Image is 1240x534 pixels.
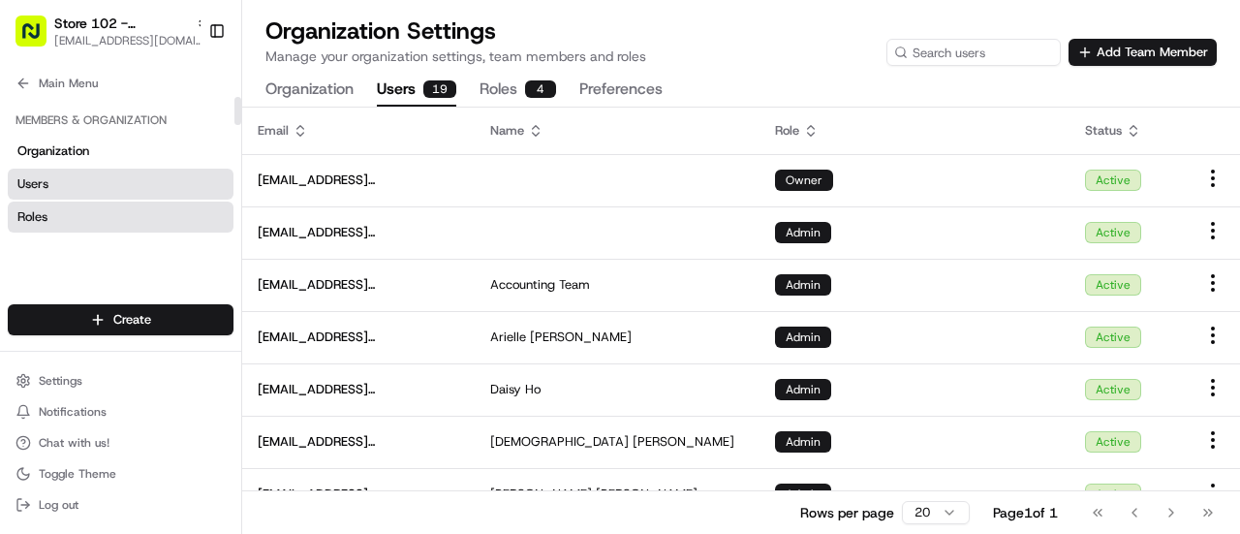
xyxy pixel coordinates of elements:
div: Active [1085,274,1141,296]
div: Status [1085,122,1170,140]
div: Admin [775,274,831,296]
span: Team [559,276,590,294]
span: Preferences [17,241,83,259]
div: 19 [423,80,456,98]
a: Roles [8,202,233,233]
div: Active [1085,222,1141,243]
div: We're available if you need us! [66,204,245,219]
span: Accounting [490,276,555,294]
span: Main Menu [39,76,98,91]
span: Toggle Theme [39,466,116,482]
input: Search users [886,39,1061,66]
div: Page 1 of 1 [993,503,1058,522]
span: [EMAIL_ADDRESS][DOMAIN_NAME] [258,486,459,503]
div: 4 [525,80,556,98]
span: [PERSON_NAME] [633,433,734,451]
div: Admin [775,327,831,348]
span: [DEMOGRAPHIC_DATA] [490,433,629,451]
div: Active [1085,431,1141,453]
div: Admin [775,222,831,243]
button: Create [8,304,233,335]
div: Start new chat [66,184,318,204]
button: Log out [8,491,233,518]
div: Admin [775,484,831,505]
button: Chat with us! [8,429,233,456]
p: Rows per page [800,503,894,522]
img: 1736555255976-a54dd68f-1ca7-489b-9aae-adbdc363a1c4 [19,184,54,219]
div: Active [1085,170,1141,191]
button: [EMAIL_ADDRESS][DOMAIN_NAME] [54,33,209,48]
button: Users [377,74,456,107]
span: [EMAIL_ADDRESS][DOMAIN_NAME] [258,433,459,451]
div: 📗 [19,282,35,298]
a: Organization [8,136,233,167]
div: 💻 [164,282,179,298]
span: Knowledge Base [39,280,148,299]
button: Add Team Member [1069,39,1217,66]
div: Name [490,122,744,140]
span: Organization [17,142,89,160]
span: Roles [17,208,47,226]
span: API Documentation [183,280,311,299]
span: Chat with us! [39,435,109,451]
button: Start new chat [329,190,353,213]
span: [EMAIL_ADDRESS][PERSON_NAME][DOMAIN_NAME] [258,224,459,241]
a: Powered byPylon [137,327,234,342]
span: Daisy [490,381,521,398]
span: [EMAIL_ADDRESS][DOMAIN_NAME] [258,329,459,346]
div: Members & Organization [8,105,233,136]
button: Notifications [8,398,233,425]
span: [EMAIL_ADDRESS][DOMAIN_NAME] [258,172,459,189]
div: Active [1085,379,1141,400]
button: Main Menu [8,70,233,97]
a: Users [8,169,233,200]
span: [PERSON_NAME] [596,486,697,503]
button: Preferences [579,74,663,107]
div: Role [775,122,1054,140]
div: Owner [775,170,833,191]
span: Create [113,311,151,329]
button: Toggle Theme [8,460,233,487]
span: Arielle [490,329,526,346]
input: Clear [50,124,320,144]
span: Log out [39,497,78,513]
button: Settings [8,367,233,394]
div: Active [1085,484,1141,505]
h1: Organization Settings [265,16,646,47]
a: Preferences [8,235,233,266]
a: 📗Knowledge Base [12,272,156,307]
div: Active [1085,327,1141,348]
span: Users [17,175,48,193]
span: [PERSON_NAME] [530,329,632,346]
button: Roles [480,74,556,107]
p: Welcome 👋 [19,77,353,108]
span: [EMAIL_ADDRESS][DOMAIN_NAME] [258,276,459,294]
span: Settings [39,373,82,389]
span: [PERSON_NAME] [490,486,592,503]
img: Nash [19,18,58,57]
div: Admin [775,379,831,400]
span: [EMAIL_ADDRESS][DOMAIN_NAME] [258,381,459,398]
span: Notifications [39,404,107,420]
div: Email [258,122,459,140]
button: Store 102 - [GEOGRAPHIC_DATA] (Just Salad)[EMAIL_ADDRESS][DOMAIN_NAME] [8,8,201,54]
button: Organization [265,74,354,107]
p: Manage your organization settings, team members and roles [265,47,646,66]
a: 💻API Documentation [156,272,319,307]
span: Pylon [193,328,234,342]
div: Admin [775,431,831,453]
span: Ho [525,381,541,398]
button: Store 102 - [GEOGRAPHIC_DATA] (Just Salad) [54,14,188,33]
